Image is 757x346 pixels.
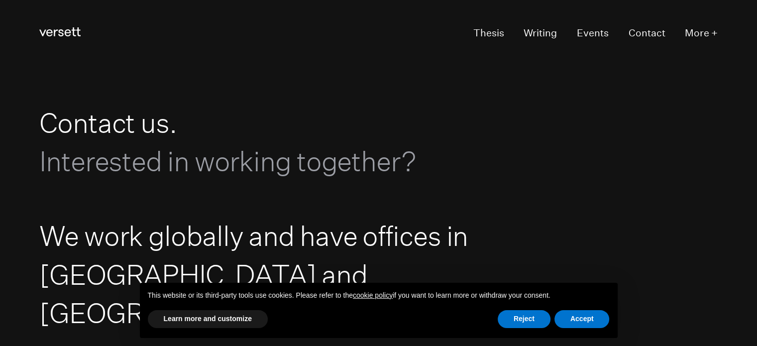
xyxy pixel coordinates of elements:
span: Interested in working together? [39,145,416,177]
h2: We work globally and have offices in [GEOGRAPHIC_DATA] and [GEOGRAPHIC_DATA]. [39,217,480,332]
a: cookie policy [353,291,393,299]
a: Contact [628,24,665,43]
div: This website or its third-party tools use cookies. Please refer to the if you want to learn more ... [140,283,618,309]
a: Thesis [473,24,504,43]
h1: Contact us. [39,104,480,181]
button: More + [685,24,718,43]
a: Events [577,24,609,43]
button: Reject [498,310,550,328]
button: Accept [554,310,610,328]
a: Writing [524,24,557,43]
button: Learn more and customize [148,310,268,328]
